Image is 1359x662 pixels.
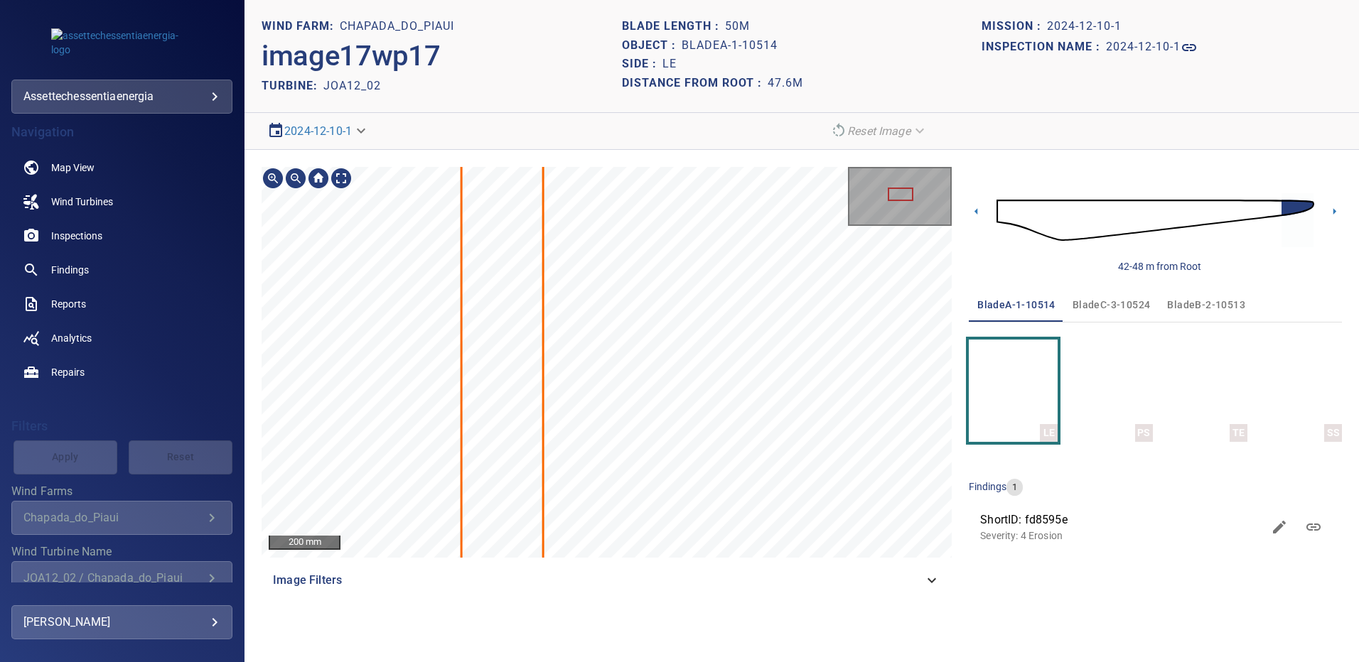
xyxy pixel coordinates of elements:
[262,119,375,143] div: 2024-12-10-1
[323,79,381,92] h2: JOA12_02
[11,253,232,287] a: findings noActive
[1290,340,1304,442] a: SS
[284,124,352,138] a: 2024-12-10-1
[11,125,232,139] h4: Navigation
[969,340,1058,442] button: LE
[51,263,89,277] span: Findings
[768,77,803,90] h1: 47.6m
[11,287,232,321] a: reports noActive
[1135,424,1153,442] div: PS
[11,561,232,595] div: Wind Turbine Name
[262,20,340,33] h1: WIND FARM:
[23,571,203,585] div: JOA12_02 / Chapada_do_Piaui
[977,296,1055,314] span: bladeA-1-10514
[622,58,662,71] h1: Side :
[23,511,203,524] div: Chapada_do_Piaui
[1101,340,1115,442] a: PS
[11,546,232,558] label: Wind Turbine Name
[51,331,92,345] span: Analytics
[824,119,933,143] div: Reset Image
[622,77,768,90] h1: Distance from root :
[980,528,1262,543] p: Severity: 4 Erosion
[1073,296,1151,314] span: bladeC-3-10524
[51,297,86,311] span: Reports
[1324,424,1342,442] div: SS
[51,229,102,243] span: Inspections
[11,321,232,355] a: analytics noActive
[11,151,232,185] a: map noActive
[1196,340,1210,442] a: TE
[622,39,682,53] h1: Object :
[725,20,750,33] h1: 50m
[1106,40,1181,54] h1: 2024-12-10-1
[262,167,284,190] div: Zoom in
[340,20,454,33] h1: Chapada_do_Piaui
[1047,20,1122,33] h1: 2024-12-10-1
[997,182,1314,259] img: d
[622,20,725,33] h1: Blade length :
[11,486,232,497] label: Wind Farms
[307,167,330,190] div: Go home
[1006,340,1021,442] a: LE
[1253,340,1342,442] button: SS
[11,419,232,433] h4: Filters
[330,167,353,190] div: Toggle full page
[1118,259,1201,273] div: 42-48 m from Root
[51,195,113,209] span: Wind Turbines
[284,167,307,190] div: Zoom out
[1006,481,1023,494] span: 1
[23,85,220,108] div: assettechessentiaenergia
[11,355,232,389] a: repairs noActive
[682,39,778,53] h1: bladeA-1-10514
[51,365,85,379] span: Repairs
[11,219,232,253] a: inspections noActive
[982,20,1047,33] h1: Mission :
[51,28,193,57] img: assettechessentiaenergia-logo
[969,481,1006,492] span: findings
[23,611,220,634] div: [PERSON_NAME]
[273,572,923,589] span: Image Filters
[662,58,677,71] h1: LE
[982,40,1106,54] h1: Inspection name :
[51,161,95,175] span: Map View
[11,80,232,114] div: assettechessentiaenergia
[11,501,232,535] div: Wind Farms
[1230,424,1247,442] div: TE
[262,563,952,597] div: Image Filters
[1063,340,1152,442] button: PS
[980,511,1262,528] span: ShortID: fd8595e
[11,185,232,219] a: windturbines noActive
[1106,39,1198,56] a: 2024-12-10-1
[847,124,911,138] em: Reset Image
[262,39,440,73] h2: image17wp17
[262,79,323,92] h2: TURBINE:
[1040,424,1058,442] div: LE
[1159,340,1247,442] button: TE
[1167,296,1245,314] span: bladeB-2-10513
